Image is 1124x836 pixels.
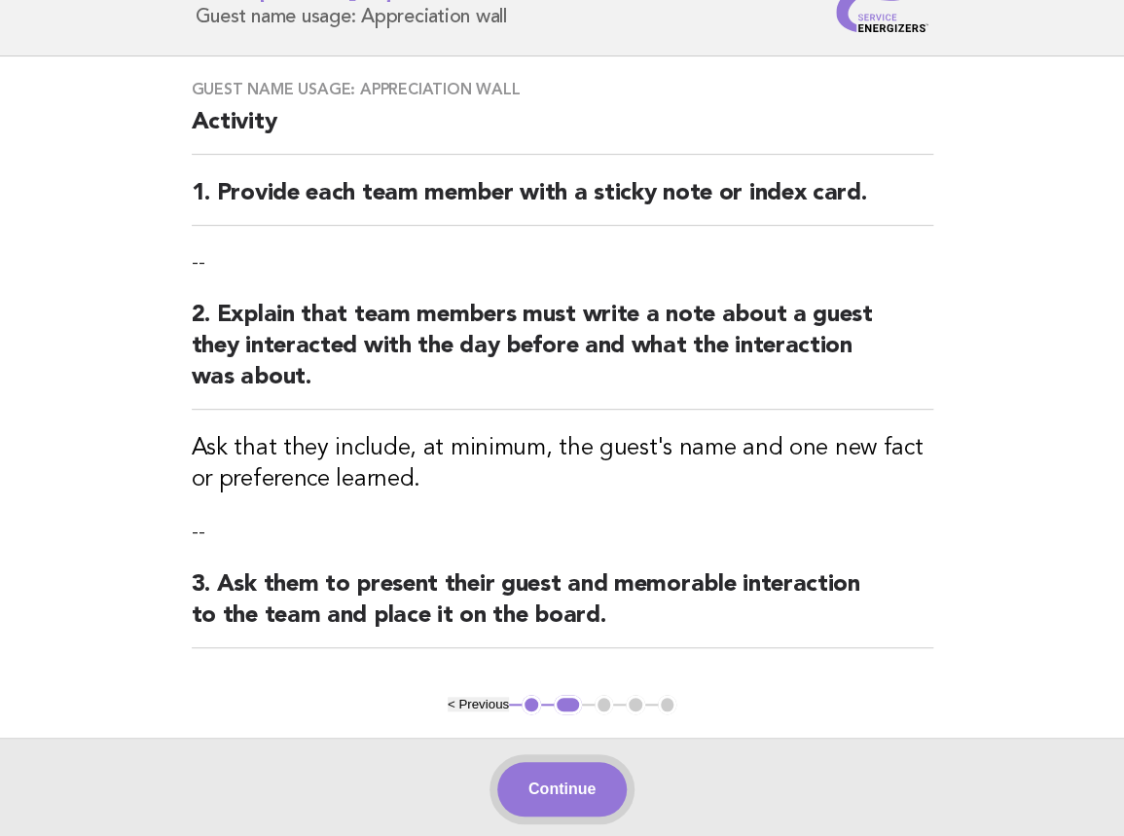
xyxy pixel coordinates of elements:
button: 1 [522,695,541,714]
button: 2 [554,695,582,714]
h3: Guest name usage: Appreciation wall [192,80,933,99]
button: Continue [497,762,627,817]
p: -- [192,249,933,276]
h2: 1. Provide each team member with a sticky note or index card. [192,178,933,226]
h3: Ask that they include, at minimum, the guest's name and one new fact or preference learned. [192,433,933,495]
h2: 2. Explain that team members must write a note about a guest they interacted with the day before ... [192,300,933,410]
h2: 3. Ask them to present their guest and memorable interaction to the team and place it on the board. [192,569,933,648]
h2: Activity [192,107,933,155]
p: -- [192,519,933,546]
button: < Previous [448,697,509,711]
